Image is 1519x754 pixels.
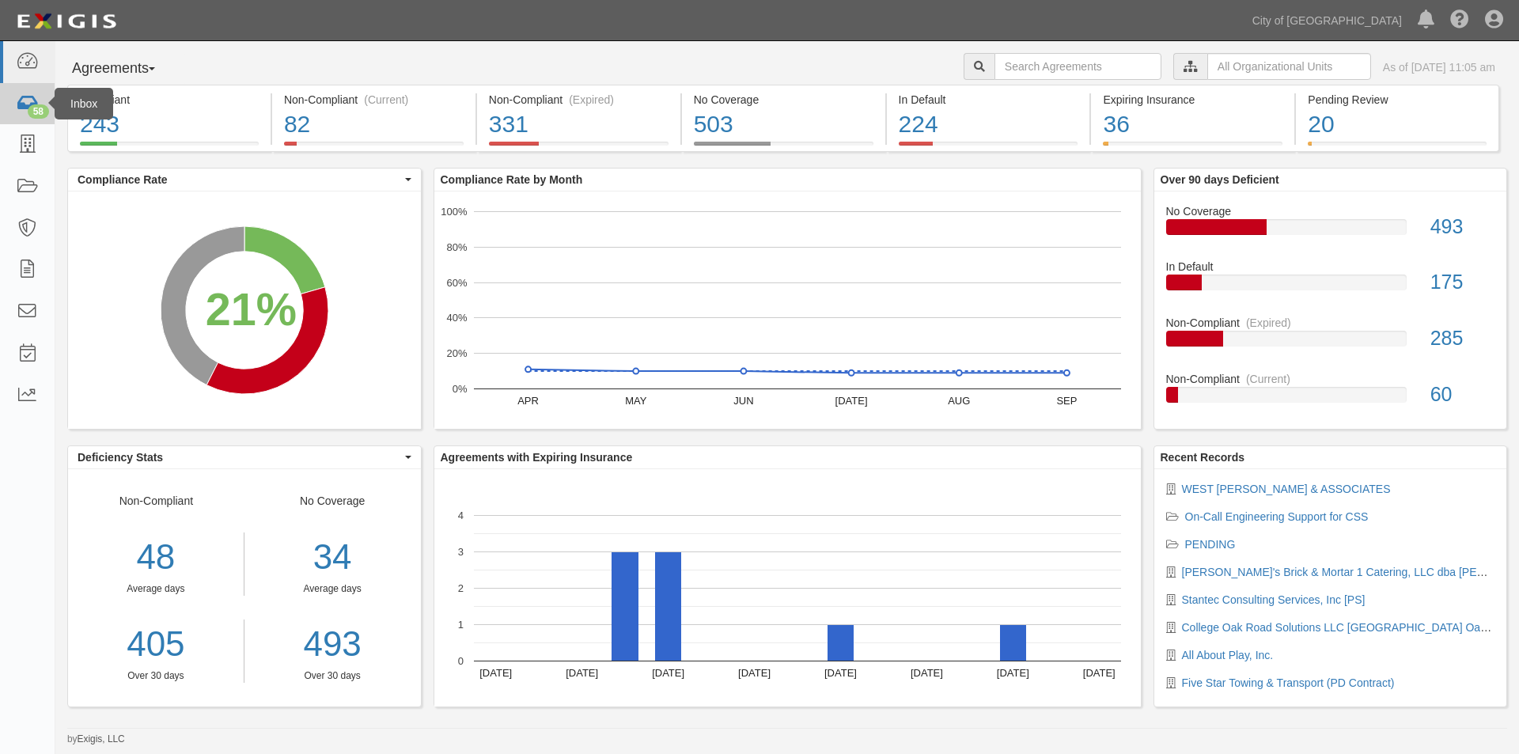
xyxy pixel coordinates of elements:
[694,108,873,142] div: 503
[1103,92,1282,108] div: Expiring Insurance
[457,510,463,521] text: 4
[835,395,867,407] text: [DATE]
[256,619,409,669] a: 493
[652,667,684,679] text: [DATE]
[1154,203,1507,219] div: No Coverage
[12,7,121,36] img: logo-5460c22ac91f19d4615b14bd174203de0afe785f0fc80cf4dbbc73dc1793850b.png
[284,92,464,108] div: Non-Compliant (Current)
[566,667,598,679] text: [DATE]
[206,277,297,342] div: 21%
[78,733,125,745] a: Exigis, LLC
[78,172,401,188] span: Compliance Rate
[80,92,259,108] div: Compliant
[1154,259,1507,275] div: In Default
[1185,510,1369,523] a: On-Call Engineering Support for CSS
[899,92,1078,108] div: In Default
[446,312,467,324] text: 40%
[272,142,475,154] a: Non-Compliant(Current)82
[68,669,244,683] div: Over 30 days
[1419,268,1506,297] div: 175
[68,582,244,596] div: Average days
[441,173,583,186] b: Compliance Rate by Month
[738,667,771,679] text: [DATE]
[68,191,421,429] svg: A chart.
[446,276,467,288] text: 60%
[1450,11,1469,30] i: Help Center - Complianz
[441,206,468,218] text: 100%
[489,108,669,142] div: 331
[479,667,512,679] text: [DATE]
[994,53,1161,80] input: Search Agreements
[284,108,464,142] div: 82
[948,395,970,407] text: AUG
[1419,381,1506,409] div: 60
[1166,315,1495,371] a: Non-Compliant(Expired)285
[67,53,186,85] button: Agreements
[1419,213,1506,241] div: 493
[68,446,421,468] button: Deficiency Stats
[887,142,1090,154] a: In Default224
[78,449,401,465] span: Deficiency Stats
[477,142,680,154] a: Non-Compliant(Expired)331
[457,582,463,594] text: 2
[68,493,244,683] div: Non-Compliant
[1166,371,1495,415] a: Non-Compliant(Current)60
[457,655,463,667] text: 0
[625,395,647,407] text: MAY
[1185,538,1236,551] a: PENDING
[457,546,463,558] text: 3
[68,532,244,582] div: 48
[67,142,271,154] a: Compliant243
[1308,108,1487,142] div: 20
[1166,203,1495,260] a: No Coverage493
[256,582,409,596] div: Average days
[1419,324,1506,353] div: 285
[28,104,49,119] div: 58
[434,469,1141,707] svg: A chart.
[457,619,463,631] text: 1
[1383,59,1495,75] div: As of [DATE] 11:05 am
[256,532,409,582] div: 34
[67,733,125,746] small: by
[682,142,885,154] a: No Coverage503
[569,92,614,108] div: (Expired)
[1082,667,1115,679] text: [DATE]
[446,347,467,359] text: 20%
[1182,649,1274,661] a: All About Play, Inc.
[694,92,873,108] div: No Coverage
[1154,371,1507,387] div: Non-Compliant
[1182,593,1366,606] a: Stantec Consulting Services, Inc [PS]
[824,667,856,679] text: [DATE]
[1161,173,1279,186] b: Over 90 days Deficient
[910,667,942,679] text: [DATE]
[517,395,539,407] text: APR
[441,451,633,464] b: Agreements with Expiring Insurance
[1056,395,1077,407] text: SEP
[1182,676,1395,689] a: Five Star Towing & Transport (PD Contract)
[489,92,669,108] div: Non-Compliant (Expired)
[1308,92,1487,108] div: Pending Review
[1166,259,1495,315] a: In Default175
[1103,108,1282,142] div: 36
[434,191,1141,429] svg: A chart.
[1182,483,1391,495] a: WEST [PERSON_NAME] & ASSOCIATES
[80,108,259,142] div: 243
[68,169,421,191] button: Compliance Rate
[68,619,244,669] a: 405
[1161,451,1245,464] b: Recent Records
[996,667,1028,679] text: [DATE]
[1246,315,1291,331] div: (Expired)
[446,241,467,253] text: 80%
[256,669,409,683] div: Over 30 days
[1296,142,1499,154] a: Pending Review20
[1091,142,1294,154] a: Expiring Insurance36
[244,493,421,683] div: No Coverage
[364,92,408,108] div: (Current)
[733,395,753,407] text: JUN
[1244,5,1410,36] a: City of [GEOGRAPHIC_DATA]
